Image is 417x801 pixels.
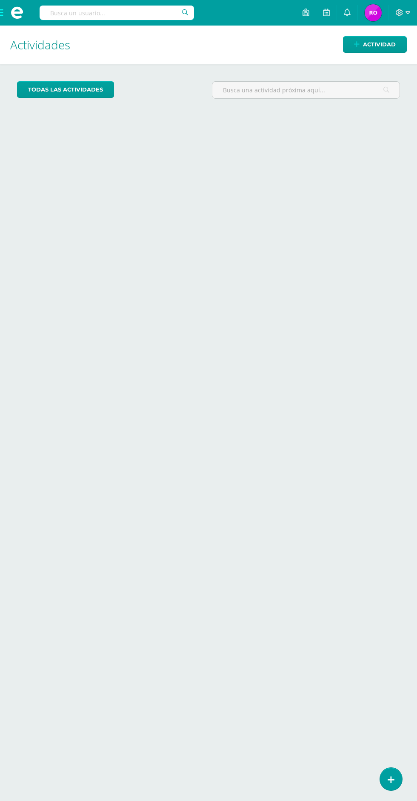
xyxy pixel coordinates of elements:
h1: Actividades [10,26,407,64]
span: Actividad [363,37,396,52]
a: Actividad [343,36,407,53]
a: todas las Actividades [17,81,114,98]
img: 69aea7f7bca40ee42ad02f231494c703.png [365,4,382,21]
input: Busca una actividad próxima aquí... [212,82,400,98]
input: Busca un usuario... [40,6,194,20]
